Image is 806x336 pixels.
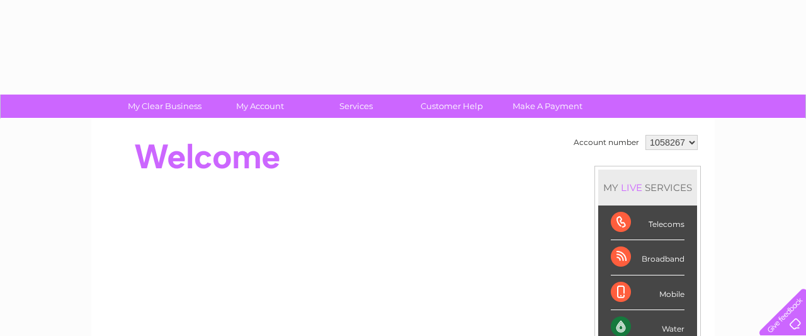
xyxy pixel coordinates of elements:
a: Make A Payment [496,95,599,118]
a: Services [304,95,408,118]
div: LIVE [618,182,645,194]
div: Broadband [611,240,684,275]
div: Mobile [611,275,684,310]
div: Telecoms [611,206,684,240]
a: My Clear Business [113,95,217,118]
div: MY SERVICES [598,170,697,206]
a: Customer Help [400,95,504,118]
td: Account number [570,132,642,153]
a: My Account [208,95,312,118]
